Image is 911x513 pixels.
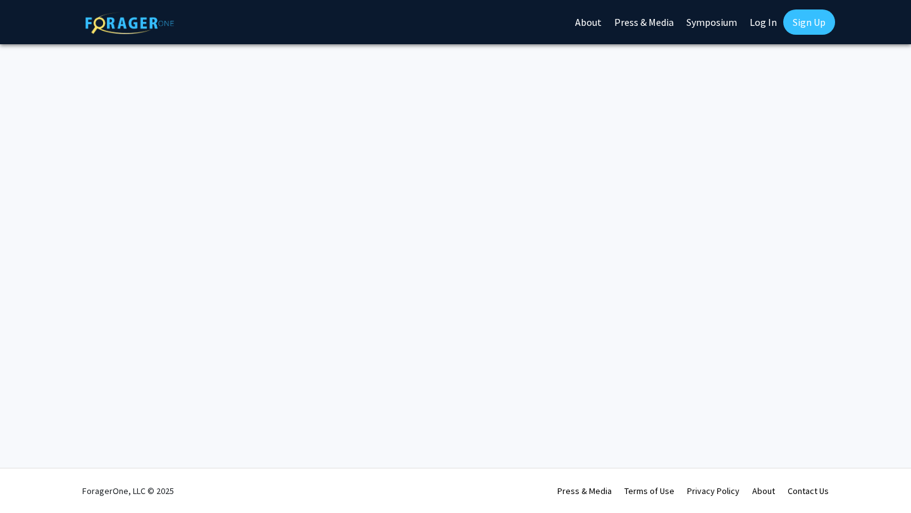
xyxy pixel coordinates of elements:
a: Terms of Use [624,485,674,497]
div: ForagerOne, LLC © 2025 [82,469,174,513]
a: Press & Media [557,485,612,497]
a: Sign Up [783,9,835,35]
img: ForagerOne Logo [85,12,174,34]
a: About [752,485,775,497]
a: Contact Us [788,485,829,497]
a: Privacy Policy [687,485,740,497]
